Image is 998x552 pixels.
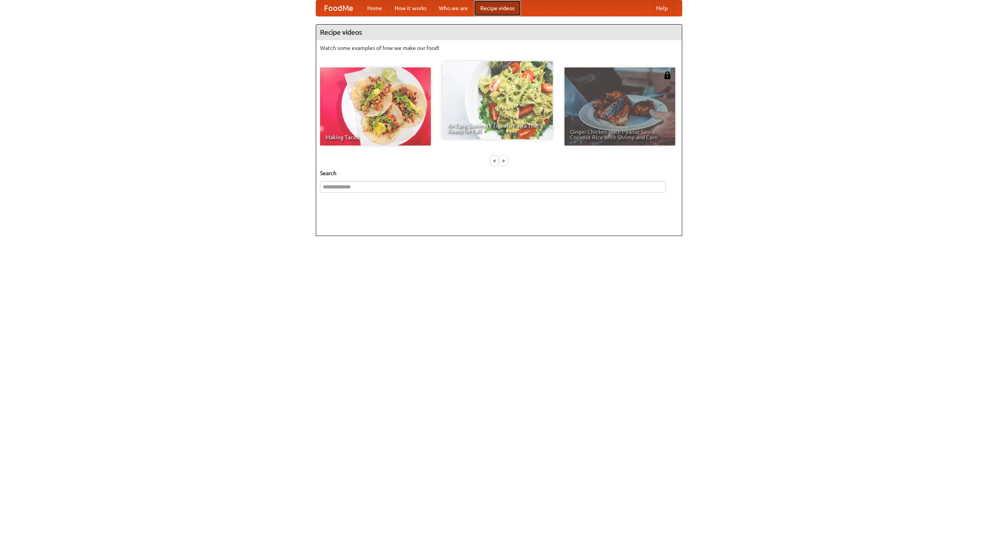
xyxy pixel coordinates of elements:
div: « [491,156,498,165]
a: Recipe videos [474,0,521,16]
a: FoodMe [316,0,361,16]
p: Watch some examples of how we make our food! [320,44,678,52]
a: Making Tacos [320,67,431,146]
a: An Easy, Summery Tomato Pasta That's Ready for Fall [442,61,553,139]
h4: Recipe videos [316,25,682,40]
span: Making Tacos [326,135,425,140]
a: Home [361,0,388,16]
span: An Easy, Summery Tomato Pasta That's Ready for Fall [448,123,547,134]
a: Who we are [433,0,474,16]
a: Help [650,0,674,16]
div: » [500,156,507,165]
img: 483408.png [664,71,671,79]
a: How it works [388,0,433,16]
h5: Search [320,169,678,177]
